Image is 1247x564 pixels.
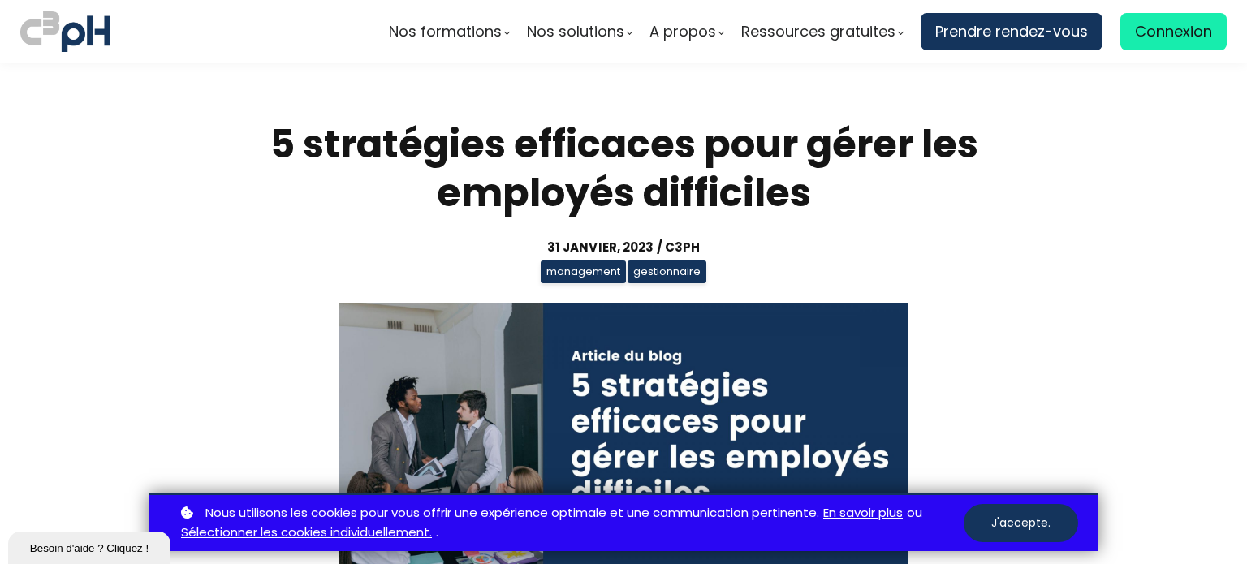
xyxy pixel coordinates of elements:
a: Connexion [1120,13,1227,50]
span: Nos solutions [527,19,624,44]
a: En savoir plus [823,503,903,523]
div: 31 janvier, 2023 / C3pH [246,238,1001,256]
span: Nous utilisons les cookies pour vous offrir une expérience optimale et une communication pertinente. [205,503,819,523]
span: gestionnaire [628,260,706,283]
span: A propos [649,19,716,44]
span: Prendre rendez-vous [935,19,1088,44]
a: Sélectionner les cookies individuellement. [181,523,432,543]
button: J'accepte. [964,504,1078,542]
iframe: chat widget [8,528,174,564]
a: Prendre rendez-vous [921,13,1102,50]
img: logo C3PH [20,8,110,55]
span: management [541,260,626,283]
span: Ressources gratuites [741,19,895,44]
span: Nos formations [389,19,502,44]
span: Connexion [1135,19,1212,44]
p: ou . [177,503,964,544]
h1: 5 stratégies efficaces pour gérer les employés difficiles [246,120,1001,217]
